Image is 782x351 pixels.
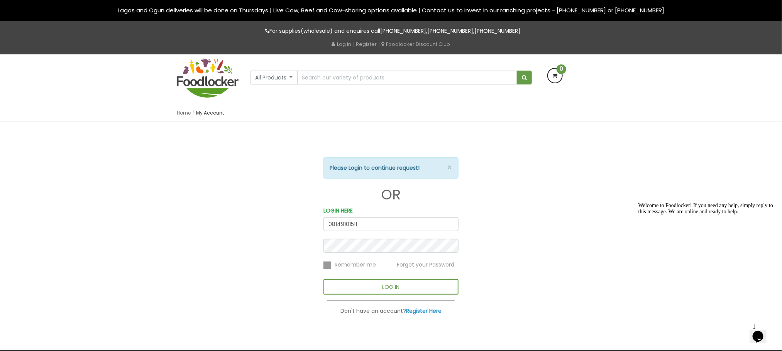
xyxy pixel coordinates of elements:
[323,279,459,295] button: LOG IN
[335,261,376,269] span: Remember me
[353,40,355,48] span: |
[382,40,450,48] a: Foodlocker Discount Club
[397,261,454,268] a: Forgot your Password
[635,199,774,316] iframe: chat widget
[177,27,605,35] p: For supplies(wholesale) and enquires call , ,
[344,137,439,152] iframe: fb:login_button Facebook Social Plugin
[406,307,442,315] a: Register Here
[323,187,459,202] h1: OR
[118,6,664,14] span: Lagos and Ogun deliveries will be done on Thursdays | Live Cow, Beef and Cow-sharing options avai...
[557,64,566,74] span: 0
[297,71,517,84] input: Search our variety of products
[250,71,298,84] button: All Products
[332,40,352,48] a: Log in
[3,3,142,15] div: Welcome to Foodlocker! If you need any help, simply reply to this message. We are online and read...
[750,320,774,343] iframe: chat widget
[323,206,353,215] label: LOGIN HERE
[379,40,380,48] span: |
[330,164,420,172] strong: Please Login to continue request!
[428,27,474,35] a: [PHONE_NUMBER]
[177,110,191,116] a: Home
[381,27,427,35] a: [PHONE_NUMBER]
[3,3,138,15] span: Welcome to Foodlocker! If you need any help, simply reply to this message. We are online and read...
[475,27,521,35] a: [PHONE_NUMBER]
[447,164,452,172] button: ×
[356,40,377,48] a: Register
[323,217,459,231] input: Email
[177,58,239,98] img: FoodLocker
[323,307,459,316] p: Don't have an account?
